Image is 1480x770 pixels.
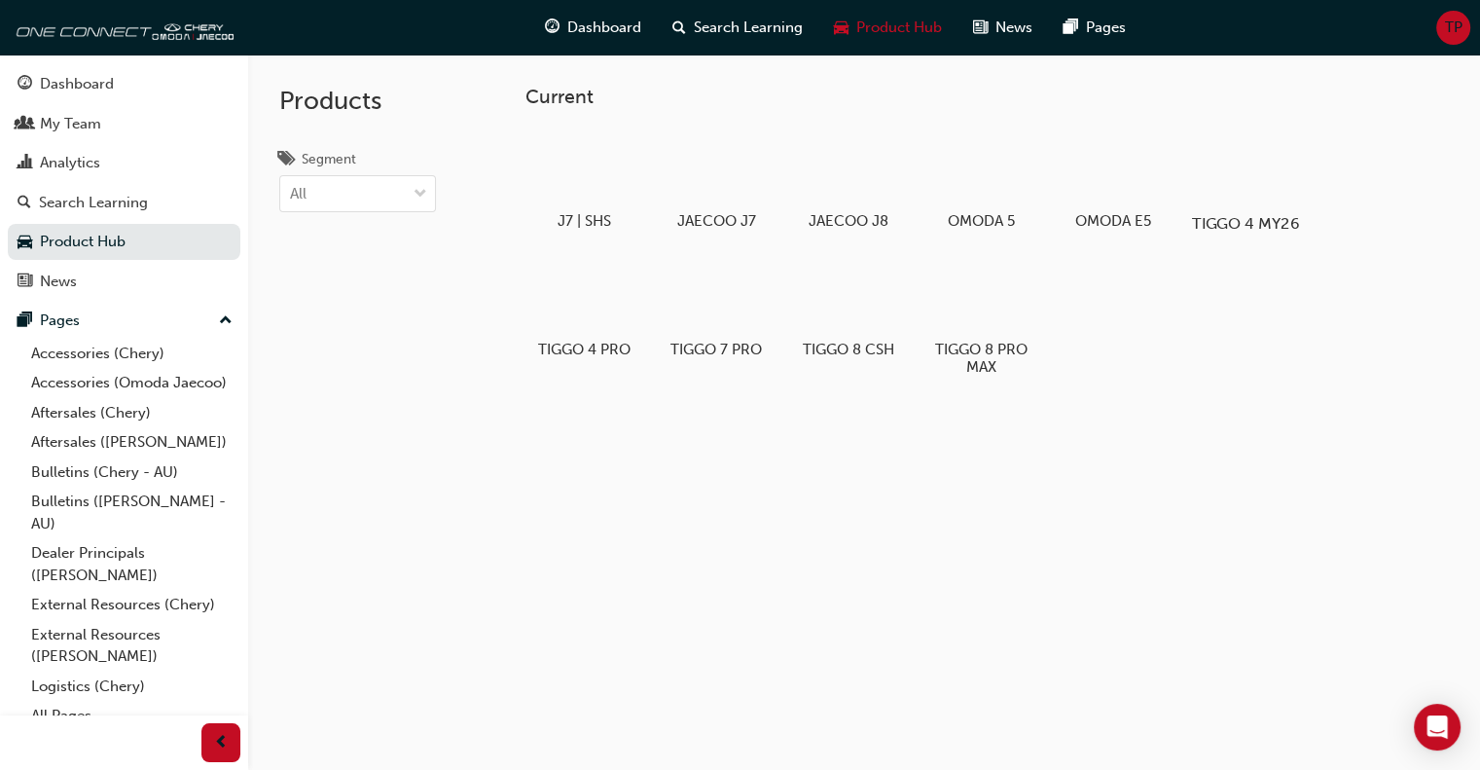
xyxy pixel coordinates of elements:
[1086,17,1126,39] span: Pages
[666,212,768,230] h5: JAECOO J7
[1445,17,1462,39] span: TP
[18,312,32,330] span: pages-icon
[10,8,234,47] img: oneconnect
[790,124,907,237] a: JAECOO J8
[1414,704,1461,751] div: Open Intercom Messenger
[23,487,240,538] a: Bulletins ([PERSON_NAME] - AU)
[23,538,240,590] a: Dealer Principals ([PERSON_NAME])
[834,16,848,40] span: car-icon
[302,150,356,169] div: Segment
[1048,8,1141,48] a: pages-iconPages
[856,17,942,39] span: Product Hub
[219,309,233,334] span: up-icon
[23,620,240,672] a: External Resources ([PERSON_NAME])
[818,8,957,48] a: car-iconProduct Hub
[525,124,642,237] a: J7 | SHS
[40,310,80,332] div: Pages
[798,341,900,358] h5: TIGGO 8 CSH
[666,341,768,358] h5: TIGGO 7 PRO
[40,113,101,135] div: My Team
[657,8,818,48] a: search-iconSearch Learning
[567,17,641,39] span: Dashboard
[930,341,1032,376] h5: TIGGO 8 PRO MAX
[279,86,436,117] h2: Products
[533,341,635,358] h5: TIGGO 4 PRO
[798,212,900,230] h5: JAECOO J8
[23,590,240,620] a: External Resources (Chery)
[18,274,32,291] span: news-icon
[694,17,803,39] span: Search Learning
[18,195,31,212] span: search-icon
[18,116,32,133] span: people-icon
[922,124,1039,237] a: OMODA 5
[414,182,427,207] span: down-icon
[23,672,240,702] a: Logistics (Chery)
[922,252,1039,383] a: TIGGO 8 PRO MAX
[40,73,114,95] div: Dashboard
[525,86,1449,108] h3: Current
[995,17,1032,39] span: News
[957,8,1048,48] a: news-iconNews
[1436,11,1470,45] button: TP
[18,155,32,172] span: chart-icon
[525,252,642,365] a: TIGGO 4 PRO
[39,192,148,214] div: Search Learning
[1063,212,1165,230] h5: OMODA E5
[790,252,907,365] a: TIGGO 8 CSH
[8,145,240,181] a: Analytics
[40,152,100,174] div: Analytics
[23,398,240,428] a: Aftersales (Chery)
[8,264,240,300] a: News
[40,271,77,293] div: News
[658,252,775,365] a: TIGGO 7 PRO
[1187,124,1304,237] a: TIGGO 4 MY26
[973,16,988,40] span: news-icon
[18,234,32,251] span: car-icon
[23,339,240,369] a: Accessories (Chery)
[1192,214,1300,233] h5: TIGGO 4 MY26
[533,212,635,230] h5: J7 | SHS
[23,458,240,488] a: Bulletins (Chery - AU)
[8,303,240,339] button: Pages
[672,16,686,40] span: search-icon
[1055,124,1172,237] a: OMODA E5
[18,76,32,93] span: guage-icon
[8,62,240,303] button: DashboardMy TeamAnalyticsSearch LearningProduct HubNews
[658,124,775,237] a: JAECOO J7
[529,8,657,48] a: guage-iconDashboard
[23,368,240,398] a: Accessories (Omoda Jaecoo)
[1064,16,1078,40] span: pages-icon
[290,183,307,205] div: All
[214,731,229,755] span: prev-icon
[8,185,240,221] a: Search Learning
[8,66,240,102] a: Dashboard
[23,701,240,731] a: All Pages
[930,212,1032,230] h5: OMODA 5
[279,152,294,169] span: tags-icon
[8,106,240,142] a: My Team
[545,16,560,40] span: guage-icon
[8,224,240,260] a: Product Hub
[23,427,240,458] a: Aftersales ([PERSON_NAME])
